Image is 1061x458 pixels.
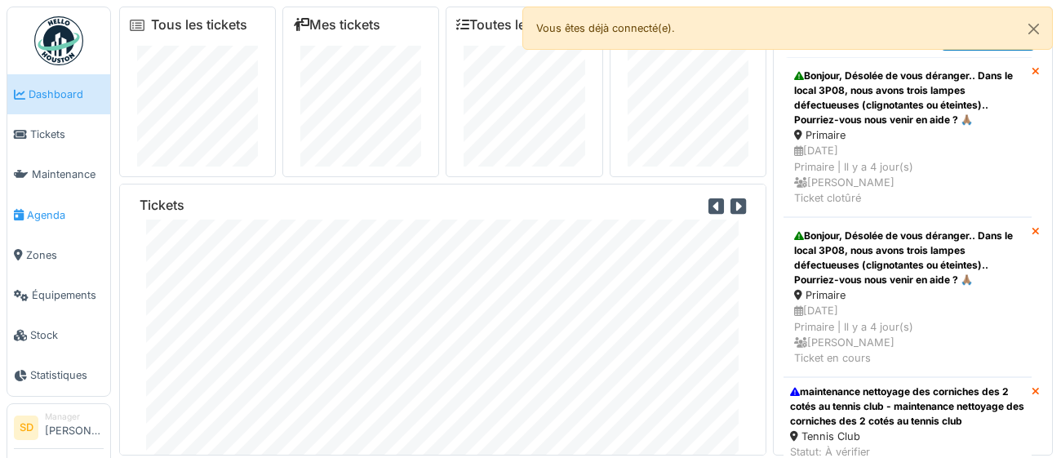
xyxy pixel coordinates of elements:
span: Statistiques [30,367,104,383]
div: Bonjour, Désolée de vous déranger.. Dans le local 3P08, nous avons trois lampes défectueuses (cli... [794,229,1021,287]
div: Manager [45,411,104,423]
img: Badge_color-CXgf-gQk.svg [34,16,83,65]
button: Close [1015,7,1052,51]
a: Maintenance [7,154,110,194]
h6: Tickets [140,198,184,213]
a: Équipements [7,275,110,315]
span: Tickets [30,127,104,142]
a: Dashboard [7,74,110,114]
span: Zones [26,247,104,263]
a: Bonjour, Désolée de vous déranger.. Dans le local 3P08, nous avons trois lampes défectueuses (cli... [784,217,1032,377]
a: Toutes les tâches [456,17,578,33]
a: Statistiques [7,355,110,395]
a: Bonjour, Désolée de vous déranger.. Dans le local 3P08, nous avons trois lampes défectueuses (cli... [784,57,1032,217]
div: Primaire [794,287,1021,303]
li: SD [14,416,38,440]
div: Bonjour, Désolée de vous déranger.. Dans le local 3P08, nous avons trois lampes défectueuses (cli... [794,69,1021,127]
a: Stock [7,315,110,355]
a: SD Manager[PERSON_NAME] [14,411,104,450]
a: Agenda [7,195,110,235]
div: maintenance nettoyage des corniches des 2 cotés au tennis club - maintenance nettoyage des cornic... [790,385,1025,429]
div: [DATE] Primaire | Il y a 4 jour(s) [PERSON_NAME] Ticket clotûré [794,143,1021,206]
span: Dashboard [29,87,104,102]
div: Tennis Club [790,429,1025,444]
a: Mes tickets [293,17,380,33]
div: [DATE] Primaire | Il y a 4 jour(s) [PERSON_NAME] Ticket en cours [794,303,1021,366]
a: Tous les tickets [151,17,247,33]
a: Zones [7,235,110,275]
li: [PERSON_NAME] [45,411,104,446]
span: Stock [30,327,104,343]
span: Équipements [32,287,104,303]
a: Tickets [7,114,110,154]
span: Agenda [27,207,104,223]
div: Vous êtes déjà connecté(e). [522,7,1053,50]
span: Maintenance [32,167,104,182]
div: Primaire [794,127,1021,143]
